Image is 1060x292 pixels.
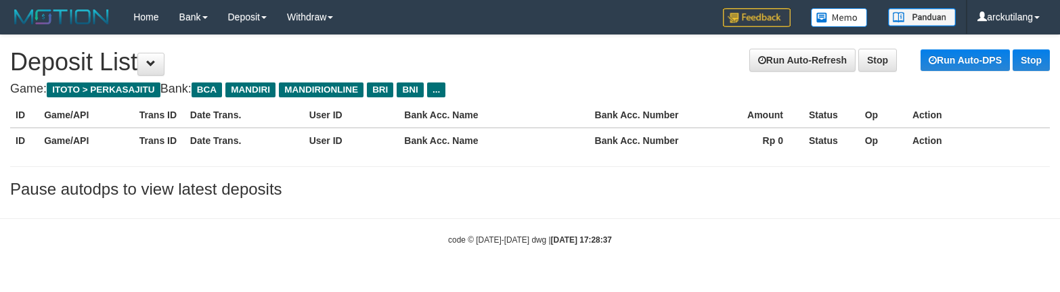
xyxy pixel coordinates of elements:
[134,128,185,153] th: Trans ID
[708,103,803,128] th: Amount
[10,82,1050,96] h4: Game: Bank:
[10,128,39,153] th: ID
[225,82,275,97] span: MANDIRI
[1013,49,1050,71] a: Stop
[907,103,1050,128] th: Action
[921,49,1010,71] a: Run Auto-DPS
[10,103,39,128] th: ID
[47,82,160,97] span: ITOTO > PERKASAJITU
[811,8,868,27] img: Button%20Memo.svg
[10,180,1050,198] h3: Pause autodps to view latest deposits
[448,235,612,245] small: code © [DATE]-[DATE] dwg |
[39,103,134,128] th: Game/API
[803,128,860,153] th: Status
[134,103,185,128] th: Trans ID
[723,8,791,27] img: Feedback.jpg
[427,82,445,97] span: ...
[860,103,907,128] th: Op
[399,103,589,128] th: Bank Acc. Name
[803,103,860,128] th: Status
[551,235,612,245] strong: [DATE] 17:28:37
[304,103,399,128] th: User ID
[590,103,709,128] th: Bank Acc. Number
[39,128,134,153] th: Game/API
[708,128,803,153] th: Rp 0
[590,128,709,153] th: Bank Acc. Number
[304,128,399,153] th: User ID
[397,82,423,97] span: BNI
[192,82,222,97] span: BCA
[399,128,589,153] th: Bank Acc. Name
[858,49,897,72] a: Stop
[749,49,856,72] a: Run Auto-Refresh
[185,103,304,128] th: Date Trans.
[10,49,1050,76] h1: Deposit List
[10,7,113,27] img: MOTION_logo.png
[367,82,393,97] span: BRI
[185,128,304,153] th: Date Trans.
[907,128,1050,153] th: Action
[888,8,956,26] img: panduan.png
[279,82,363,97] span: MANDIRIONLINE
[860,128,907,153] th: Op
